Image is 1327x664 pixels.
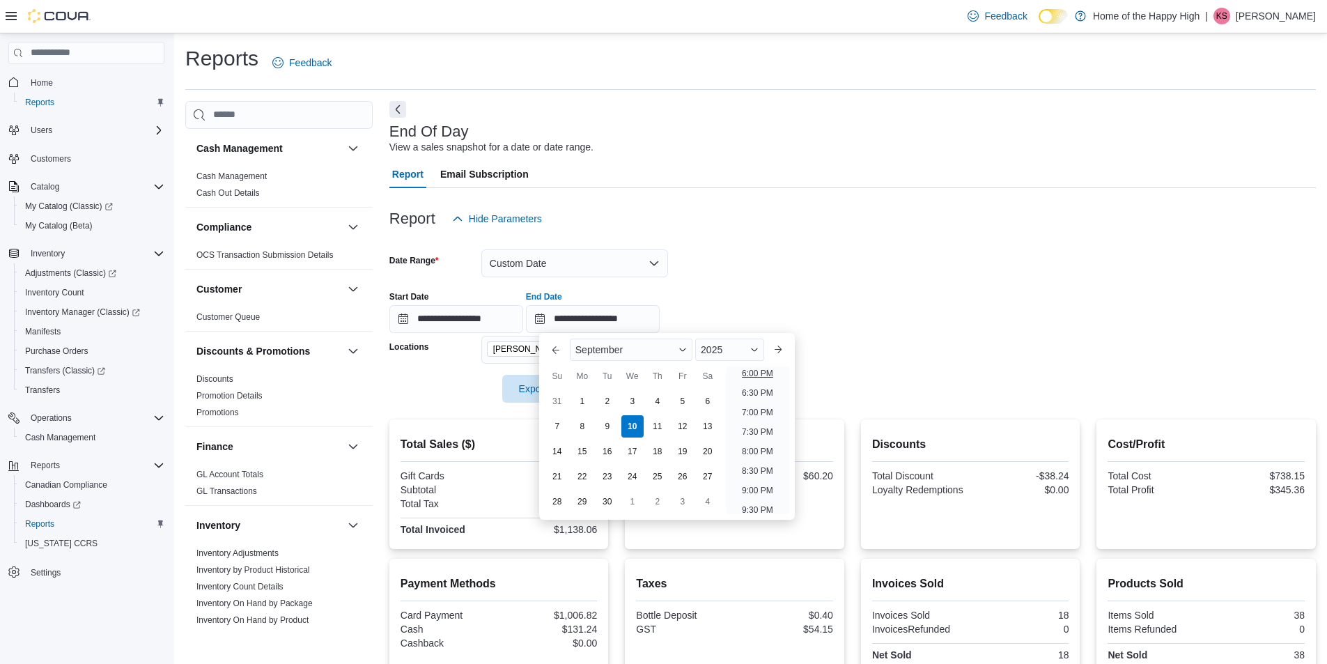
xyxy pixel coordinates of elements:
[526,291,562,302] label: End Date
[502,524,597,535] div: $1,138.06
[196,187,260,199] span: Cash Out Details
[196,598,313,609] span: Inventory On Hand by Package
[672,440,694,463] div: day-19
[738,610,833,621] div: $0.40
[289,56,332,70] span: Feedback
[25,410,164,426] span: Operations
[1108,649,1147,661] strong: Net Sold
[636,576,833,592] h2: Taxes
[502,624,597,635] div: $131.24
[25,538,98,549] span: [US_STATE] CCRS
[25,457,164,474] span: Reports
[31,567,61,578] span: Settings
[389,210,435,227] h3: Report
[392,160,424,188] span: Report
[646,440,669,463] div: day-18
[401,524,465,535] strong: Total Invoiced
[738,470,833,481] div: $60.20
[646,465,669,488] div: day-25
[621,365,644,387] div: We
[401,498,496,509] div: Total Tax
[25,410,77,426] button: Operations
[31,248,65,259] span: Inventory
[3,456,170,475] button: Reports
[1209,624,1305,635] div: 0
[25,326,61,337] span: Manifests
[196,171,267,182] span: Cash Management
[872,436,1069,453] h2: Discounts
[736,482,779,499] li: 9:00 PM
[20,343,164,360] span: Purchase Orders
[196,565,310,575] a: Inventory by Product Historical
[1213,8,1230,24] div: Kaysi Strome
[1108,610,1203,621] div: Items Sold
[25,245,70,262] button: Inventory
[621,415,644,438] div: day-10
[196,548,279,559] span: Inventory Adjustments
[546,491,568,513] div: day-28
[8,67,164,619] nav: Complex example
[672,415,694,438] div: day-12
[345,281,362,298] button: Customer
[267,49,337,77] a: Feedback
[736,443,779,460] li: 8:00 PM
[14,475,170,495] button: Canadian Compliance
[196,407,239,418] span: Promotions
[636,610,731,621] div: Bottle Deposit
[20,516,164,532] span: Reports
[196,311,260,323] span: Customer Queue
[196,220,342,234] button: Compliance
[401,576,598,592] h2: Payment Methods
[481,249,668,277] button: Custom Date
[502,638,597,649] div: $0.00
[962,2,1032,30] a: Feedback
[872,576,1069,592] h2: Invoices Sold
[401,610,496,621] div: Card Payment
[25,365,105,376] span: Transfers (Classic)
[736,424,779,440] li: 7:30 PM
[196,250,334,260] a: OCS Transaction Submission Details
[546,440,568,463] div: day-14
[25,518,54,530] span: Reports
[621,390,644,412] div: day-3
[196,564,310,576] span: Inventory by Product Historical
[20,429,101,446] a: Cash Management
[196,344,342,358] button: Discounts & Promotions
[196,249,334,261] span: OCS Transaction Submission Details
[196,486,257,496] a: GL Transactions
[697,365,719,387] div: Sa
[736,365,779,382] li: 6:00 PM
[28,9,91,23] img: Cova
[25,287,84,298] span: Inventory Count
[31,412,72,424] span: Operations
[546,465,568,488] div: day-21
[345,517,362,534] button: Inventory
[20,217,164,234] span: My Catalog (Beta)
[1209,470,1305,481] div: $738.15
[25,479,107,491] span: Canadian Compliance
[20,94,60,111] a: Reports
[3,121,170,140] button: Users
[20,198,118,215] a: My Catalog (Classic)
[511,375,572,403] span: Export
[20,429,164,446] span: Cash Management
[196,470,263,479] a: GL Account Totals
[621,440,644,463] div: day-17
[1209,610,1305,621] div: 38
[20,477,113,493] a: Canadian Compliance
[20,362,111,379] a: Transfers (Classic)
[25,457,65,474] button: Reports
[20,265,164,281] span: Adjustments (Classic)
[389,101,406,118] button: Next
[697,415,719,438] div: day-13
[596,491,619,513] div: day-30
[14,380,170,400] button: Transfers
[25,122,164,139] span: Users
[25,268,116,279] span: Adjustments (Classic)
[14,93,170,112] button: Reports
[31,77,53,88] span: Home
[697,491,719,513] div: day-4
[185,371,373,426] div: Discounts & Promotions
[571,365,593,387] div: Mo
[196,171,267,181] a: Cash Management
